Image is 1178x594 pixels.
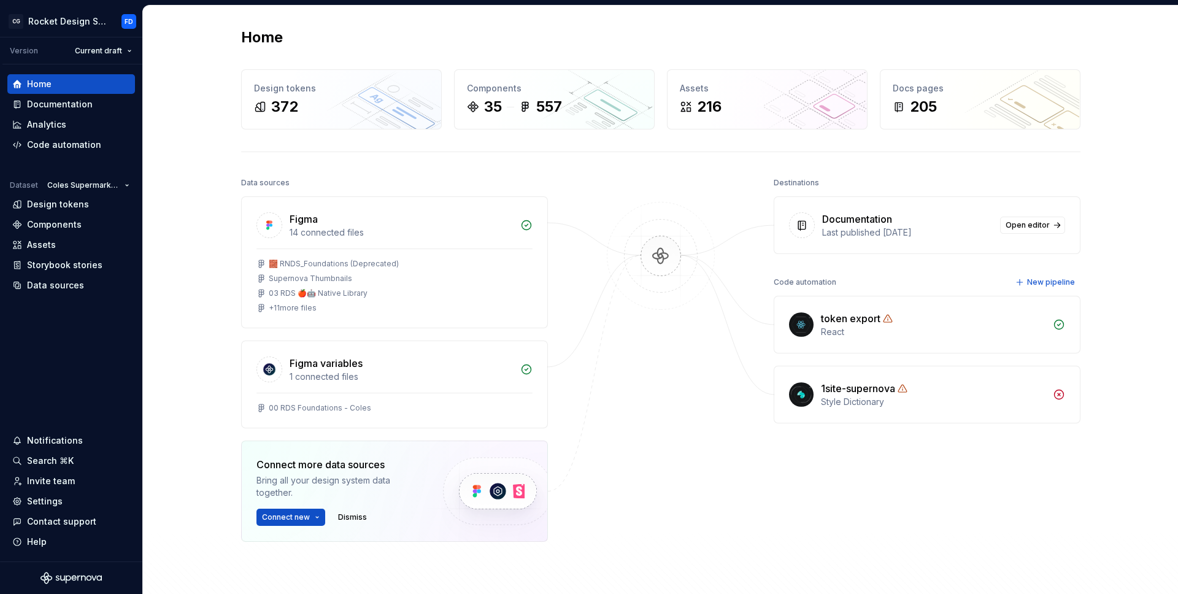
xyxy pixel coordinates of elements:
[27,475,75,487] div: Invite team
[7,235,135,255] a: Assets
[484,97,502,117] div: 35
[27,98,93,110] div: Documentation
[27,78,52,90] div: Home
[262,512,310,522] span: Connect new
[27,198,89,210] div: Design tokens
[27,259,102,271] div: Storybook stories
[27,455,74,467] div: Search ⌘K
[125,17,133,26] div: FD
[7,512,135,531] button: Contact support
[290,226,513,239] div: 14 connected files
[269,288,368,298] div: 03 RDS 🍎🤖 Native Library
[47,180,120,190] span: Coles Supermarkets
[269,303,317,313] div: + 11 more files
[7,195,135,214] a: Design tokens
[821,326,1045,338] div: React
[774,174,819,191] div: Destinations
[256,474,422,499] div: Bring all your design system data together.
[290,212,318,226] div: Figma
[28,15,107,28] div: Rocket Design System
[69,42,137,60] button: Current draft
[7,532,135,552] button: Help
[27,139,101,151] div: Code automation
[27,434,83,447] div: Notifications
[880,69,1080,129] a: Docs pages205
[7,471,135,491] a: Invite team
[42,177,135,194] button: Coles Supermarkets
[910,97,937,117] div: 205
[241,341,548,428] a: Figma variables1 connected files00 RDS Foundations - Coles
[7,94,135,114] a: Documentation
[822,226,993,239] div: Last published [DATE]
[338,512,367,522] span: Dismiss
[27,279,84,291] div: Data sources
[7,215,135,234] a: Components
[27,239,56,251] div: Assets
[1006,220,1050,230] span: Open editor
[40,572,102,584] svg: Supernova Logo
[680,82,855,94] div: Assets
[269,259,399,269] div: 🧱 RNDS_Foundations (Deprecated)
[333,509,372,526] button: Dismiss
[269,274,352,283] div: Supernova Thumbnails
[254,82,429,94] div: Design tokens
[1027,277,1075,287] span: New pipeline
[774,274,836,291] div: Code automation
[697,97,722,117] div: 216
[7,276,135,295] a: Data sources
[822,212,892,226] div: Documentation
[821,396,1045,408] div: Style Dictionary
[75,46,122,56] span: Current draft
[467,82,642,94] div: Components
[7,451,135,471] button: Search ⌘K
[290,371,513,383] div: 1 connected files
[536,97,562,117] div: 557
[290,356,363,371] div: Figma variables
[2,8,140,34] button: CGRocket Design SystemFD
[256,509,325,526] button: Connect new
[27,495,63,507] div: Settings
[821,311,880,326] div: token export
[7,492,135,511] a: Settings
[454,69,655,129] a: Components35557
[269,403,371,413] div: 00 RDS Foundations - Coles
[7,431,135,450] button: Notifications
[27,536,47,548] div: Help
[241,69,442,129] a: Design tokens372
[7,74,135,94] a: Home
[667,69,868,129] a: Assets216
[10,180,38,190] div: Dataset
[9,14,23,29] div: CG
[271,97,298,117] div: 372
[241,174,290,191] div: Data sources
[27,218,82,231] div: Components
[7,255,135,275] a: Storybook stories
[241,28,283,47] h2: Home
[27,515,96,528] div: Contact support
[821,381,895,396] div: 1site-supernova
[1000,217,1065,234] a: Open editor
[7,115,135,134] a: Analytics
[27,118,66,131] div: Analytics
[256,457,422,472] div: Connect more data sources
[7,135,135,155] a: Code automation
[1012,274,1080,291] button: New pipeline
[10,46,38,56] div: Version
[241,196,548,328] a: Figma14 connected files🧱 RNDS_Foundations (Deprecated)Supernova Thumbnails03 RDS 🍎🤖 Native Librar...
[893,82,1068,94] div: Docs pages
